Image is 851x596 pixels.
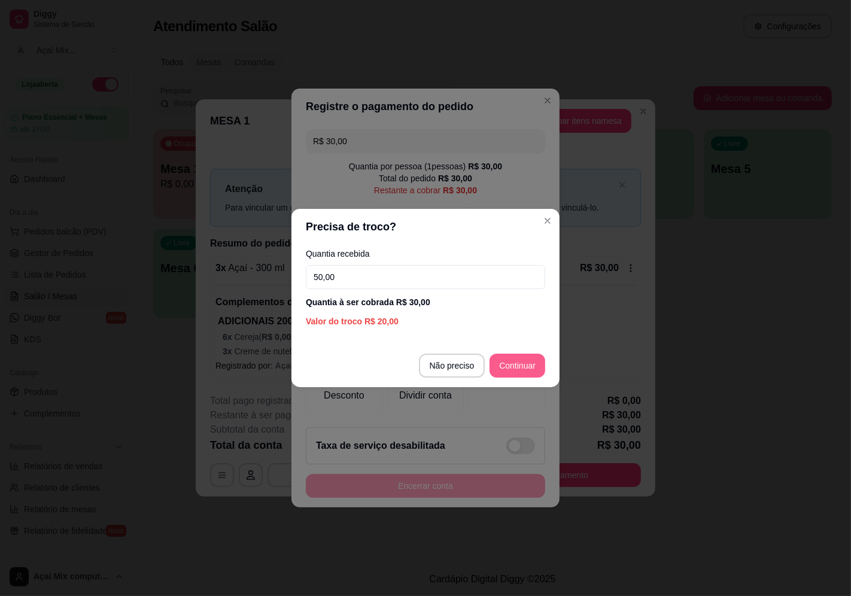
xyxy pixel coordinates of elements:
[306,296,545,308] div: Quantia à ser cobrada R$ 30,00
[306,315,545,327] div: Valor do troco R$ 20,00
[291,209,560,245] header: Precisa de troco?
[490,354,545,378] button: Continuar
[538,211,557,230] button: Close
[419,354,485,378] button: Não preciso
[306,250,545,258] label: Quantia recebida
